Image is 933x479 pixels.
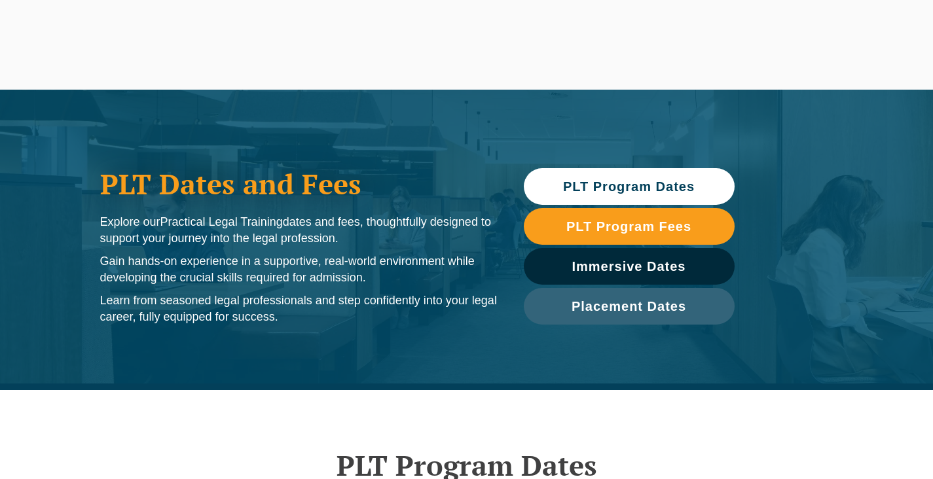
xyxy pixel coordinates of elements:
[566,220,691,233] span: PLT Program Fees
[524,168,735,205] a: PLT Program Dates
[160,215,283,228] span: Practical Legal Training
[572,300,686,313] span: Placement Dates
[524,248,735,285] a: Immersive Dates
[572,260,686,273] span: Immersive Dates
[100,168,498,200] h1: PLT Dates and Fees
[524,208,735,245] a: PLT Program Fees
[100,293,498,325] p: Learn from seasoned legal professionals and step confidently into your legal career, fully equipp...
[100,253,498,286] p: Gain hands-on experience in a supportive, real-world environment while developing the crucial ski...
[563,180,695,193] span: PLT Program Dates
[100,214,498,247] p: Explore our dates and fees, thoughtfully designed to support your journey into the legal profession.
[524,288,735,325] a: Placement Dates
